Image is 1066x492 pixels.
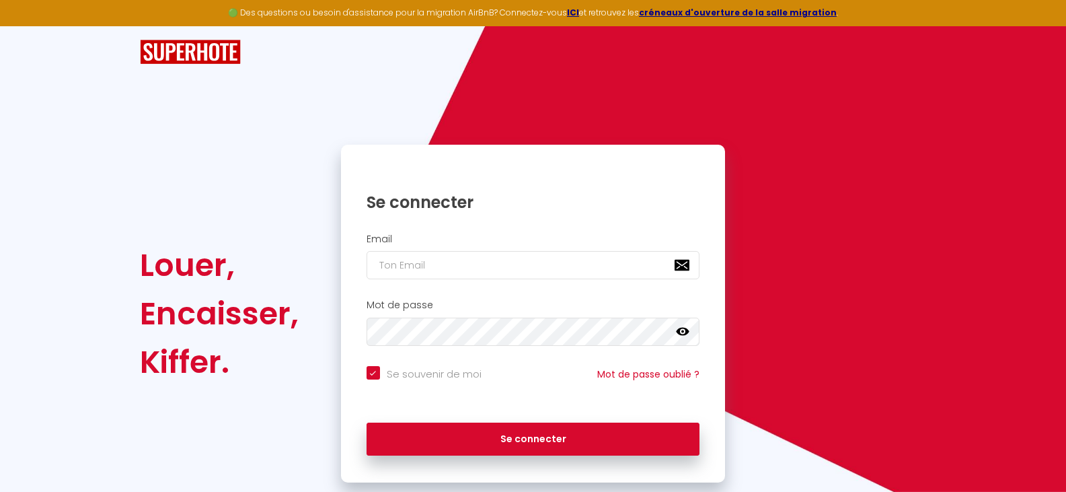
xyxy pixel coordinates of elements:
[597,367,699,381] a: Mot de passe oublié ?
[367,300,700,311] h2: Mot de passe
[367,251,700,279] input: Ton Email
[140,338,299,386] div: Kiffer.
[367,423,700,456] button: Se connecter
[567,7,579,18] a: ICI
[140,289,299,338] div: Encaisser,
[367,192,700,213] h1: Se connecter
[140,241,299,289] div: Louer,
[367,234,700,245] h2: Email
[140,40,241,65] img: SuperHote logo
[639,7,837,18] a: créneaux d'ouverture de la salle migration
